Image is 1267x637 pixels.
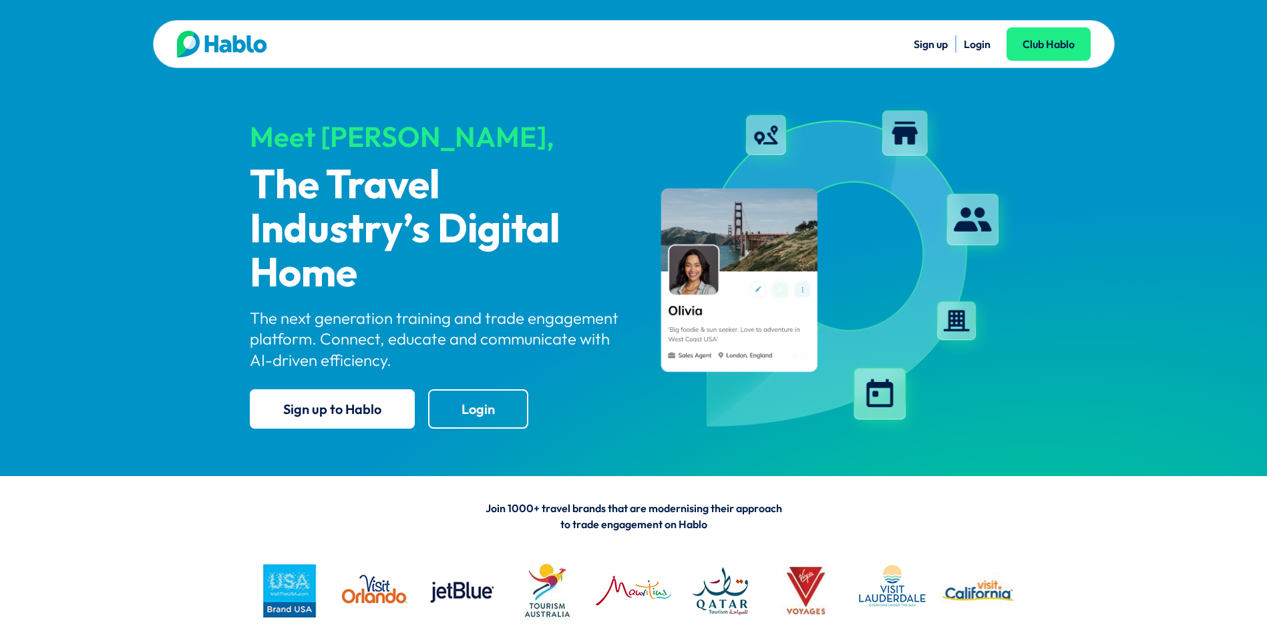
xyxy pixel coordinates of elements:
img: MTPA [594,551,673,630]
a: Club Hablo [1007,27,1091,61]
img: VV logo [766,551,846,630]
div: Meet [PERSON_NAME], [250,122,622,152]
img: vc logo [938,551,1018,630]
img: jetblue [421,551,501,630]
img: Hablo logo main 2 [177,31,267,57]
img: hablo-profile-image [645,99,1018,440]
p: The Travel Industry’s Digital Home [250,164,622,296]
img: QATAR [680,551,759,630]
a: Sign up to Hablo [250,389,415,429]
a: Login [428,389,528,429]
span: Join 1000+ travel brands that are modernising their approach to trade engagement on Hablo [486,501,782,531]
img: VO [335,551,415,630]
p: The next generation training and trade engagement platform. Connect, educate and communicate with... [250,308,622,371]
img: LAUDERDALE [852,551,932,630]
img: Tourism Australia [508,551,587,630]
a: Login [964,37,990,51]
img: busa [250,551,329,630]
a: Sign up [914,37,948,51]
